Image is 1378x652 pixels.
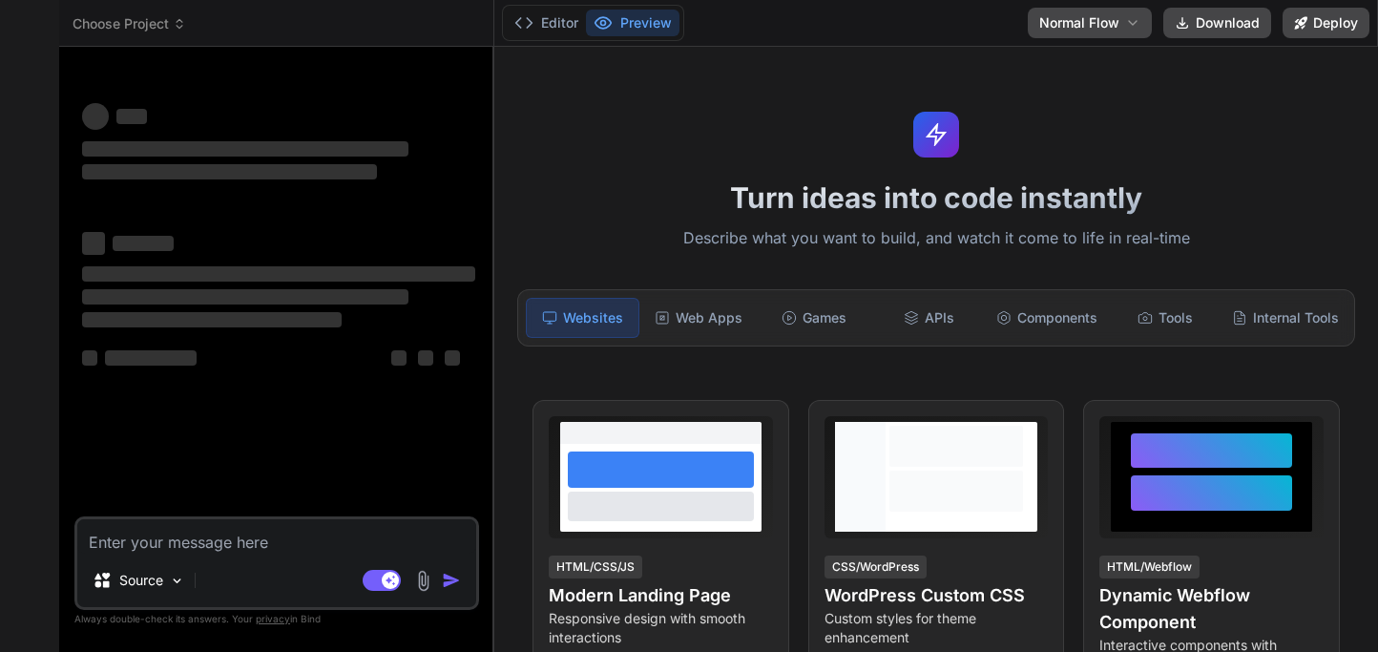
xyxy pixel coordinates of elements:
[113,236,174,251] span: ‌
[442,571,461,590] img: icon
[82,232,105,255] span: ‌
[412,570,434,592] img: attachment
[1283,8,1369,38] button: Deploy
[1163,8,1271,38] button: Download
[1028,8,1152,38] button: Normal Flow
[825,582,1049,609] h4: WordPress Custom CSS
[256,613,290,624] span: privacy
[1109,298,1221,338] div: Tools
[825,556,927,578] div: CSS/WordPress
[116,109,147,124] span: ‌
[549,582,773,609] h4: Modern Landing Page
[825,609,1049,647] p: Custom styles for theme enhancement
[759,298,870,338] div: Games
[549,556,642,578] div: HTML/CSS/JS
[445,350,460,366] span: ‌
[169,573,185,589] img: Pick Models
[1099,556,1200,578] div: HTML/Webflow
[586,10,679,36] button: Preview
[82,103,109,130] span: ‌
[1099,582,1324,636] h4: Dynamic Webflow Component
[119,571,163,590] p: Source
[418,350,433,366] span: ‌
[526,298,639,338] div: Websites
[549,609,773,647] p: Responsive design with smooth interactions
[506,226,1367,251] p: Describe what you want to build, and watch it come to life in real-time
[105,350,197,366] span: ‌
[82,141,408,157] span: ‌
[74,610,479,628] p: Always double-check its answers. Your in Bind
[82,350,97,366] span: ‌
[989,298,1105,338] div: Components
[82,164,377,179] span: ‌
[873,298,985,338] div: APIs
[82,289,408,305] span: ‌
[506,180,1367,215] h1: Turn ideas into code instantly
[507,10,586,36] button: Editor
[643,298,755,338] div: Web Apps
[82,312,342,327] span: ‌
[1039,13,1119,32] span: Normal Flow
[1224,298,1347,338] div: Internal Tools
[73,14,186,33] span: Choose Project
[391,350,407,366] span: ‌
[82,266,475,282] span: ‌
